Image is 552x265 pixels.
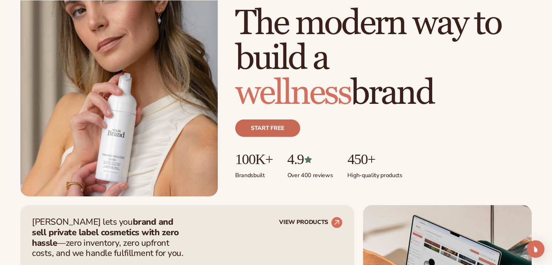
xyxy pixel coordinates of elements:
strong: brand and sell private label cosmetics with zero hassle [32,216,179,249]
a: VIEW PRODUCTS [279,217,343,228]
p: Brands built [235,167,273,179]
p: 4.9 [287,151,333,167]
span: wellness [235,72,351,114]
h1: The modern way to build a brand [235,6,532,111]
p: Over 400 reviews [287,167,333,179]
p: High-quality products [347,167,402,179]
p: [PERSON_NAME] lets you —zero inventory, zero upfront costs, and we handle fulfillment for you. [32,217,188,258]
p: 100K+ [235,151,273,167]
p: 450+ [347,151,402,167]
div: Open Intercom Messenger [527,240,544,258]
a: Start free [235,119,300,137]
